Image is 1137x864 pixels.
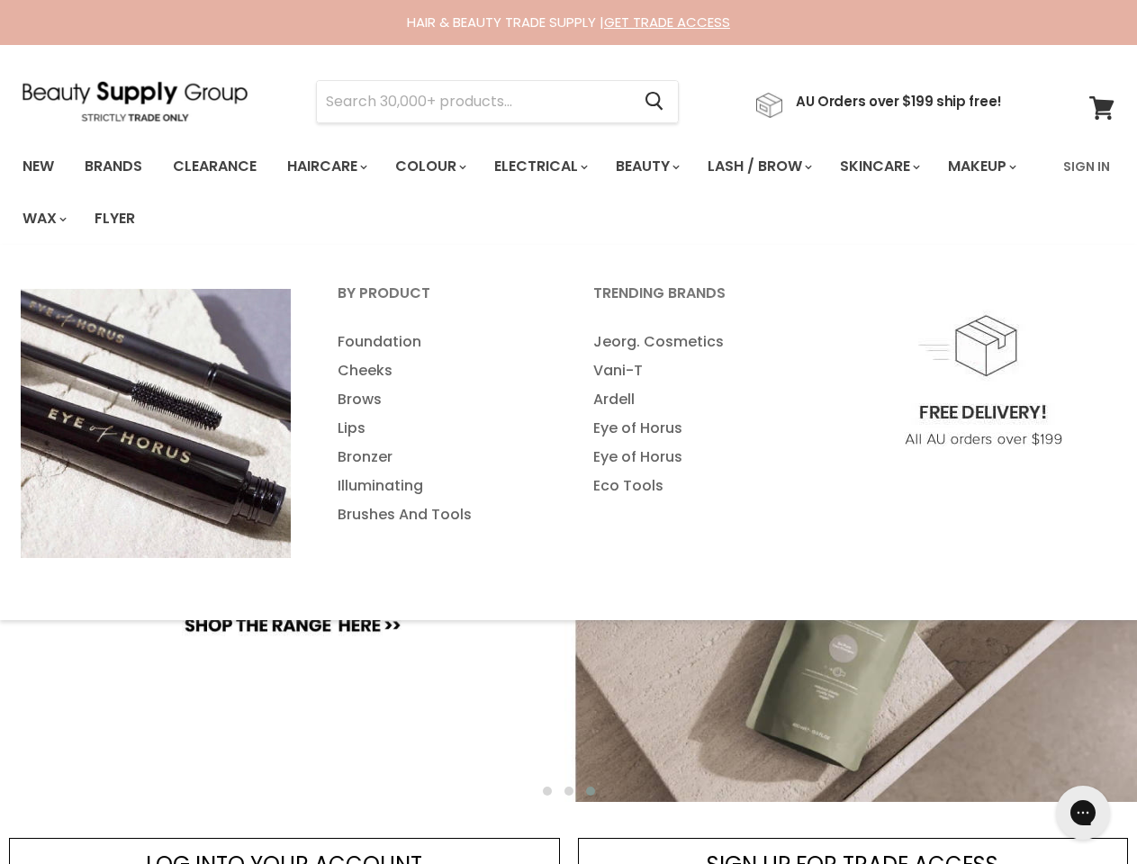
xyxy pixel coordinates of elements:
[9,148,68,185] a: New
[315,328,567,356] a: Foundation
[826,148,931,185] a: Skincare
[81,200,149,238] a: Flyer
[571,328,823,356] a: Jeorg. Cosmetics
[571,414,823,443] a: Eye of Horus
[481,148,599,185] a: Electrical
[571,472,823,500] a: Eco Tools
[571,443,823,472] a: Eye of Horus
[571,356,823,385] a: Vani-T
[1047,779,1119,846] iframe: Gorgias live chat messenger
[315,500,567,529] a: Brushes And Tools
[315,385,567,414] a: Brows
[71,148,156,185] a: Brands
[694,148,823,185] a: Lash / Brow
[315,356,567,385] a: Cheeks
[317,81,630,122] input: Search
[630,81,678,122] button: Search
[571,328,823,500] ul: Main menu
[315,414,567,443] a: Lips
[9,140,1052,245] ul: Main menu
[274,148,378,185] a: Haircare
[315,328,567,529] ul: Main menu
[934,148,1027,185] a: Makeup
[571,385,823,414] a: Ardell
[571,279,823,324] a: Trending Brands
[316,80,679,123] form: Product
[315,279,567,324] a: By Product
[602,148,690,185] a: Beauty
[1052,148,1121,185] a: Sign In
[9,200,77,238] a: Wax
[315,443,567,472] a: Bronzer
[382,148,477,185] a: Colour
[159,148,270,185] a: Clearance
[604,13,730,31] a: GET TRADE ACCESS
[315,472,567,500] a: Illuminating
